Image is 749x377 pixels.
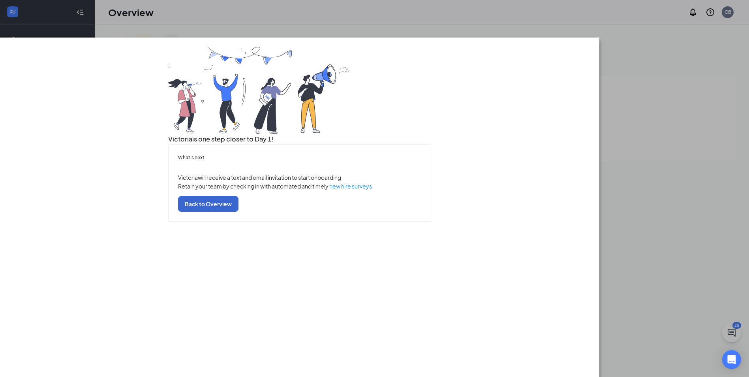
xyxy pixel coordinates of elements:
[329,183,372,190] a: new hire surveys
[178,173,421,182] p: Victoria will receive a text and email invitation to start onboarding
[178,182,421,190] p: Retain your team by checking in with automated and timely
[722,350,741,369] div: Open Intercom Messenger
[168,134,431,144] h3: Victoria is one step closer to Day 1!
[178,154,421,161] h5: What’s next
[178,196,238,212] button: Back to Overview
[168,47,350,134] img: you are all set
